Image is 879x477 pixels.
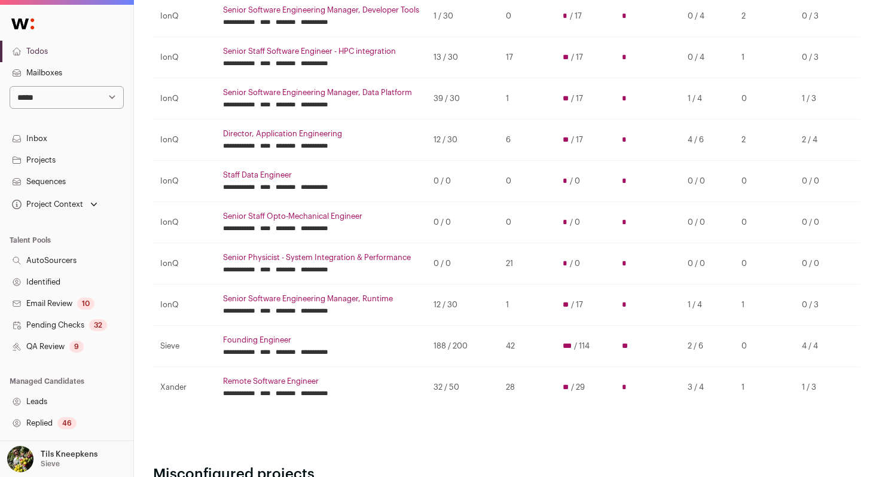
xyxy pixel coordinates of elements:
[223,294,419,304] a: Senior Software Engineering Manager, Runtime
[153,285,216,326] td: IonQ
[426,37,499,78] td: 13 / 30
[223,129,419,139] a: Director, Application Engineering
[223,377,419,386] a: Remote Software Engineer
[795,243,846,285] td: 0 / 0
[499,202,556,243] td: 0
[153,367,216,408] td: Xander
[426,285,499,326] td: 12 / 30
[426,202,499,243] td: 0 / 0
[5,12,41,36] img: Wellfound
[795,37,846,78] td: 0 / 3
[426,120,499,161] td: 12 / 30
[571,383,585,392] span: / 29
[223,253,419,262] a: Senior Physicist - System Integration & Performance
[571,135,583,145] span: / 17
[570,176,580,186] span: / 0
[77,298,94,310] div: 10
[680,78,734,120] td: 1 / 4
[499,78,556,120] td: 1
[153,120,216,161] td: IonQ
[734,202,795,243] td: 0
[795,161,846,202] td: 0 / 0
[734,285,795,326] td: 1
[7,446,33,472] img: 6689865-medium_jpg
[795,326,846,367] td: 4 / 4
[734,120,795,161] td: 2
[89,319,107,331] div: 32
[571,94,583,103] span: / 17
[69,341,84,353] div: 9
[41,459,60,469] p: Sieve
[680,202,734,243] td: 0 / 0
[734,243,795,285] td: 0
[734,78,795,120] td: 0
[570,218,580,227] span: / 0
[680,120,734,161] td: 4 / 6
[574,341,590,351] span: / 114
[499,326,556,367] td: 42
[795,120,846,161] td: 2 / 4
[734,37,795,78] td: 1
[153,37,216,78] td: IonQ
[795,367,846,408] td: 1 / 3
[223,335,419,345] a: Founding Engineer
[570,259,580,268] span: / 0
[680,367,734,408] td: 3 / 4
[153,202,216,243] td: IonQ
[795,202,846,243] td: 0 / 0
[734,326,795,367] td: 0
[223,170,419,180] a: Staff Data Engineer
[426,161,499,202] td: 0 / 0
[10,196,100,213] button: Open dropdown
[571,300,583,310] span: / 17
[57,417,77,429] div: 46
[734,161,795,202] td: 0
[499,243,556,285] td: 21
[571,53,583,62] span: / 17
[223,5,419,15] a: Senior Software Engineering Manager, Developer Tools
[570,11,582,21] span: / 17
[680,243,734,285] td: 0 / 0
[499,120,556,161] td: 6
[10,200,83,209] div: Project Context
[499,161,556,202] td: 0
[41,450,97,459] p: Tils Kneepkens
[499,285,556,326] td: 1
[680,37,734,78] td: 0 / 4
[153,78,216,120] td: IonQ
[680,161,734,202] td: 0 / 0
[153,161,216,202] td: IonQ
[499,367,556,408] td: 28
[5,446,100,472] button: Open dropdown
[426,326,499,367] td: 188 / 200
[734,367,795,408] td: 1
[153,243,216,285] td: IonQ
[499,37,556,78] td: 17
[223,212,419,221] a: Senior Staff Opto-Mechanical Engineer
[223,47,419,56] a: Senior Staff Software Engineer - HPC integration
[680,326,734,367] td: 2 / 6
[153,326,216,367] td: Sieve
[795,285,846,326] td: 0 / 3
[795,78,846,120] td: 1 / 3
[223,88,419,97] a: Senior Software Engineering Manager, Data Platform
[680,285,734,326] td: 1 / 4
[426,243,499,285] td: 0 / 0
[426,367,499,408] td: 32 / 50
[426,78,499,120] td: 39 / 30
